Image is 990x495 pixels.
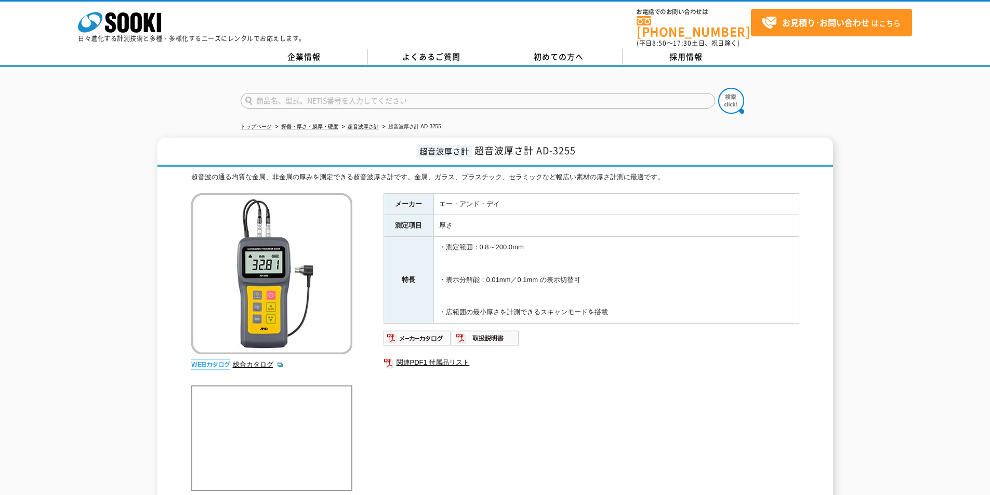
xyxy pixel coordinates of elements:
[384,215,433,237] th: 測定項目
[348,124,379,129] a: 超音波厚さ計
[384,237,433,324] th: 特長
[417,145,472,157] span: 超音波厚さ計
[751,9,912,36] a: お見積り･お問い合わせはこちら
[452,330,520,346] img: 取扱説明書
[433,237,799,324] td: ・測定範囲：0.8～200.0mm ・表示分解能：0.01mm／0.1mm の表示切替可 ・広範囲の最小厚さを計測できるスキャンモードを搭載
[384,356,799,369] a: 関連PDF1 付属品リスト
[718,88,744,114] img: btn_search.png
[241,124,272,129] a: トップページ
[673,38,692,48] span: 17:30
[637,9,751,15] span: お電話でのお問い合わせは
[384,330,452,346] img: メーカーカタログ
[433,193,799,215] td: エー・アンド・デイ
[782,16,869,29] strong: お見積り･お問い合わせ
[495,49,623,65] a: 初めての方へ
[534,51,584,62] span: 初めての方へ
[474,143,576,157] span: 超音波厚さ計 AD-3255
[233,360,284,368] a: 総合カタログ
[368,49,495,65] a: よくあるご質問
[78,35,306,42] p: 日々進化する計測技術と多種・多様化するニーズにレンタルでお応えします。
[652,38,667,48] span: 8:50
[637,38,740,48] span: (平日 ～ 土日、祝日除く)
[433,215,799,237] td: 厚さ
[191,193,352,354] img: 超音波厚さ計 AD-3255
[384,193,433,215] th: メーカー
[191,359,230,370] img: webカタログ
[281,124,338,129] a: 探傷・厚さ・膜厚・硬度
[452,337,520,344] a: 取扱説明書
[241,93,715,109] input: 商品名、型式、NETIS番号を入力してください
[241,49,368,65] a: 企業情報
[380,122,441,132] li: 超音波厚さ計 AD-3255
[623,49,750,65] a: 採用情報
[761,15,901,31] span: はこちら
[637,16,751,37] a: [PHONE_NUMBER]
[384,337,452,344] a: メーカーカタログ
[191,172,799,183] div: 超音波の通る均質な金属、非金属の厚みを測定できる超音波厚さ計です。金属、ガラス、プラスチック、セラミックなど幅広い素材の厚さ計測に最適です。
